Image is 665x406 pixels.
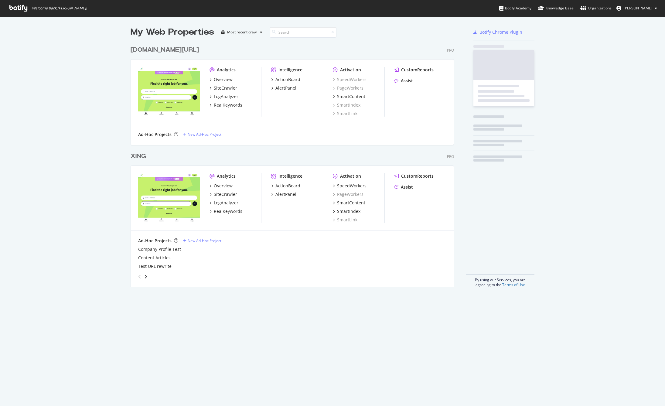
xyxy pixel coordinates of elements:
a: SmartIndex [333,102,360,108]
div: ActionBoard [275,183,300,189]
a: ActionBoard [271,77,300,83]
div: By using our Services, you are agreeing to the [466,274,534,287]
div: My Web Properties [131,26,214,38]
div: RealKeywords [214,102,242,108]
div: Ad-Hoc Projects [138,131,172,138]
div: angle-right [144,274,148,280]
a: XING [131,152,148,161]
div: New Ad-Hoc Project [188,132,221,137]
div: Activation [340,67,361,73]
div: Activation [340,173,361,179]
div: XING [131,152,146,161]
div: AlertPanel [275,191,296,197]
a: Content Articles [138,255,171,261]
div: RealKeywords [214,208,242,214]
a: AlertPanel [271,85,296,91]
a: Overview [210,77,233,83]
a: ActionBoard [271,183,300,189]
div: Organizations [580,5,612,11]
a: New Ad-Hoc Project [183,238,221,243]
button: [PERSON_NAME] [612,3,662,13]
a: LogAnalyzer [210,94,238,100]
div: SpeedWorkers [337,183,367,189]
a: SpeedWorkers [333,183,367,189]
div: Pro [447,154,454,159]
div: LogAnalyzer [214,94,238,100]
div: [DOMAIN_NAME][URL] [131,46,199,54]
a: SpeedWorkers [333,77,367,83]
div: Intelligence [278,173,302,179]
div: CustomReports [401,173,434,179]
div: Most recent crawl [227,30,257,34]
div: Ad-Hoc Projects [138,238,172,244]
a: PageWorkers [333,85,363,91]
span: Raphael Knappew [624,5,652,11]
div: Botify Academy [499,5,531,11]
a: Assist [394,78,413,84]
input: Search [270,27,336,38]
div: SmartContent [337,200,365,206]
div: SiteCrawler [214,85,237,91]
a: RealKeywords [210,208,242,214]
a: Terms of Use [502,282,525,287]
div: Overview [214,183,233,189]
div: Analytics [217,67,236,73]
a: Assist [394,184,413,190]
a: SmartLink [333,111,357,117]
div: Botify Chrome Plugin [479,29,522,35]
a: PageWorkers [333,191,363,197]
a: SmartContent [333,200,365,206]
img: xing.com [138,173,200,222]
div: Pro [447,48,454,53]
a: SmartContent [333,94,365,100]
a: SmartLink [333,217,357,223]
div: grid [131,38,459,287]
a: New Ad-Hoc Project [183,132,221,137]
a: [DOMAIN_NAME][URL] [131,46,201,54]
div: Assist [401,78,413,84]
a: CustomReports [394,67,434,73]
button: Most recent crawl [219,27,265,37]
div: AlertPanel [275,85,296,91]
a: AlertPanel [271,191,296,197]
div: Intelligence [278,67,302,73]
div: SiteCrawler [214,191,237,197]
div: angle-left [136,272,144,281]
div: SmartIndex [337,208,360,214]
a: Botify Chrome Plugin [473,29,522,35]
div: CustomReports [401,67,434,73]
a: CustomReports [394,173,434,179]
div: Overview [214,77,233,83]
img: xing.com/jobs [138,67,200,116]
a: RealKeywords [210,102,242,108]
a: SmartIndex [333,208,360,214]
a: LogAnalyzer [210,200,238,206]
div: ActionBoard [275,77,300,83]
a: SiteCrawler [210,85,237,91]
div: LogAnalyzer [214,200,238,206]
div: Knowledge Base [538,5,574,11]
div: Assist [401,184,413,190]
a: SiteCrawler [210,191,237,197]
a: Overview [210,183,233,189]
div: Analytics [217,173,236,179]
a: Company Profile Test [138,246,181,252]
div: New Ad-Hoc Project [188,238,221,243]
span: Welcome back, [PERSON_NAME] ! [32,6,87,11]
a: Test URL rewrite [138,263,172,269]
div: SmartContent [337,94,365,100]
